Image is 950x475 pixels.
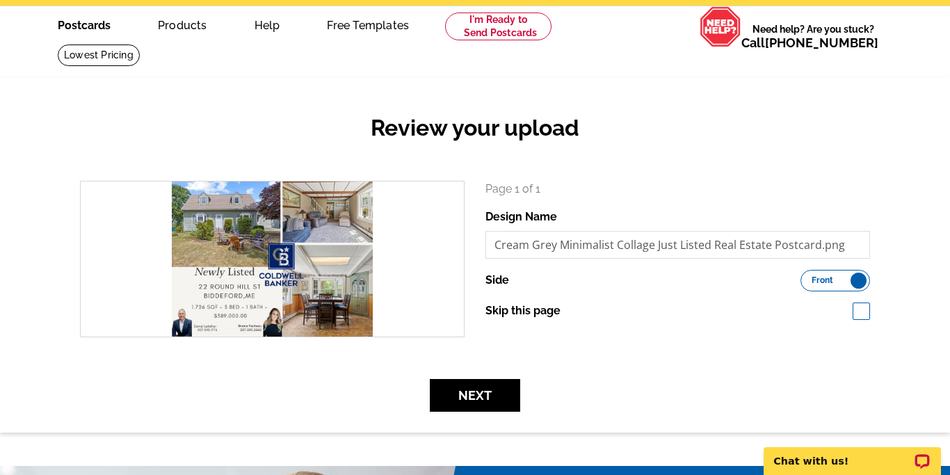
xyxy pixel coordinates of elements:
span: Front [812,277,833,284]
button: Next [430,379,520,412]
span: Need help? Are you stuck? [741,22,885,50]
iframe: LiveChat chat widget [755,431,950,475]
img: help [700,6,741,47]
a: [PHONE_NUMBER] [765,35,878,50]
label: Design Name [485,209,557,225]
input: File Name [485,231,870,259]
a: Postcards [35,8,133,40]
a: Products [136,8,230,40]
a: Help [232,8,303,40]
span: Call [741,35,878,50]
h2: Review your upload [70,115,880,141]
label: Side [485,272,509,289]
a: Free Templates [305,8,431,40]
p: Page 1 of 1 [485,181,870,198]
label: Skip this page [485,303,561,319]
